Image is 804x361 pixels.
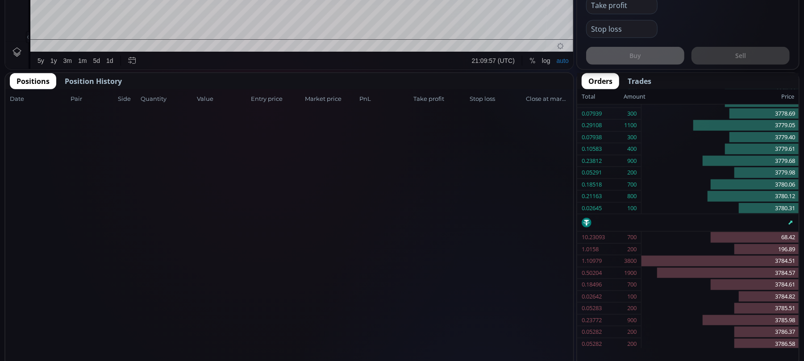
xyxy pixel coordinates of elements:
[52,32,70,39] div: 6.043K
[199,22,204,29] div: C
[29,21,43,29] div: ETH
[627,291,637,303] div: 100
[582,120,602,131] div: 0.29108
[627,244,637,255] div: 200
[642,315,799,327] div: 3785.98
[582,255,602,267] div: 1.10979
[175,22,196,29] div: 3783.08
[627,338,637,350] div: 200
[642,155,799,167] div: 3779.68
[582,191,602,202] div: 0.21163
[582,167,602,178] div: 0.05291
[582,155,602,167] div: 0.23812
[115,22,120,29] div: O
[628,76,651,87] span: Trades
[627,203,637,214] div: 100
[141,95,194,104] span: Quantity
[646,91,794,103] div: Price
[100,21,108,29] div: Market open
[143,22,148,29] div: H
[642,132,799,144] div: 3779.40
[582,203,602,214] div: 0.02645
[627,232,637,243] div: 700
[582,326,602,338] div: 0.05282
[172,22,175,29] div: L
[470,95,523,104] span: Stop loss
[120,5,146,12] div: Compare
[627,143,637,155] div: 400
[642,255,799,267] div: 3784.51
[642,267,799,279] div: 3784.57
[627,279,637,290] div: 700
[624,120,637,131] div: 1100
[582,303,602,314] div: 0.05283
[642,191,799,203] div: 3780.12
[10,95,68,104] span: Date
[621,73,658,89] button: Trades
[642,232,799,244] div: 68.42
[582,132,602,143] div: 0.07938
[627,108,637,120] div: 300
[582,315,602,326] div: 0.23772
[588,76,612,87] span: Orders
[582,291,602,303] div: 0.02642
[627,132,637,143] div: 300
[526,95,569,104] span: Close at market
[642,108,799,120] div: 3778.69
[627,326,637,338] div: 200
[642,291,799,303] div: 3784.82
[642,120,799,132] div: 3779.05
[642,143,799,155] div: 3779.61
[582,143,602,155] div: 0.10583
[148,22,169,29] div: 3816.15
[197,95,248,104] span: Value
[624,91,646,103] div: Amount
[10,73,56,89] button: Positions
[120,22,141,29] div: 3815.48
[642,279,799,291] div: 3784.61
[627,155,637,167] div: 900
[75,5,82,12] div: 1 h
[71,95,115,104] span: Pair
[204,22,225,29] div: 3784.49
[624,255,637,267] div: 3800
[8,119,15,128] div: 
[624,267,637,279] div: 1900
[582,232,605,243] div: 10.23093
[582,179,602,191] div: 0.18518
[642,326,799,338] div: 3786.37
[305,95,357,104] span: Market price
[642,203,799,214] div: 3780.31
[642,338,799,350] div: 3786.58
[582,73,619,89] button: Orders
[627,191,637,202] div: 800
[627,179,637,191] div: 700
[413,95,467,104] span: Take profit
[582,108,602,120] div: 0.07939
[642,179,799,191] div: 3780.06
[17,76,50,87] span: Positions
[251,95,302,104] span: Entry price
[627,167,637,178] div: 200
[582,244,599,255] div: 1.0158
[582,279,602,290] div: 0.18496
[359,95,411,104] span: PnL
[58,73,129,89] button: Position History
[642,244,799,256] div: 196.89
[642,167,799,179] div: 3779.98
[582,338,602,350] div: 0.05282
[29,32,48,39] div: Volume
[57,21,93,29] div: Ethereum
[627,303,637,314] div: 200
[43,21,57,29] div: 1h
[167,5,194,12] div: Indicators
[642,303,799,315] div: 3785.51
[627,315,637,326] div: 900
[118,95,138,104] span: Side
[227,22,271,29] div: −30.99 (−0.81%)
[582,91,624,103] div: Total
[582,267,602,279] div: 0.50204
[65,76,122,87] span: Position History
